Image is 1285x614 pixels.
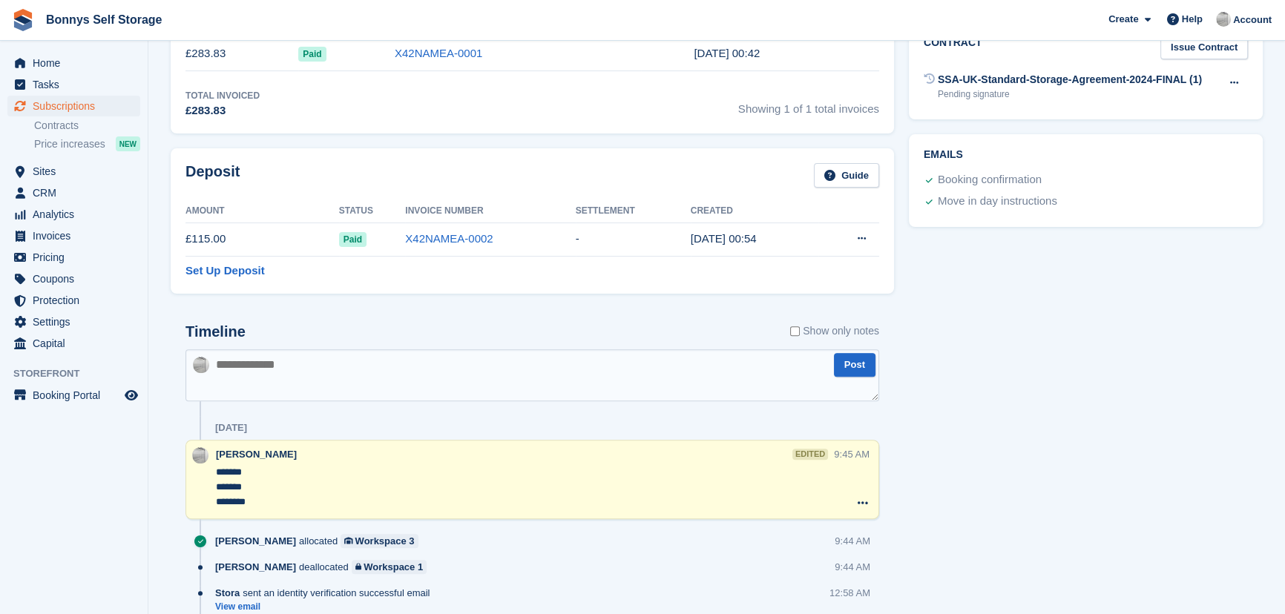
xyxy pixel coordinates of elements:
[215,586,437,600] div: sent an identity verification successful email
[7,247,140,268] a: menu
[576,199,691,223] th: Settlement
[576,222,691,256] td: -
[790,323,800,339] input: Show only notes
[33,385,122,406] span: Booking Portal
[7,96,140,116] a: menu
[395,47,482,59] a: X42NAMEA-0001
[192,447,208,463] img: James Bonny
[185,199,339,223] th: Amount
[33,53,122,73] span: Home
[185,37,298,70] td: £283.83
[33,204,122,225] span: Analytics
[33,247,122,268] span: Pricing
[185,89,260,102] div: Total Invoiced
[1233,13,1272,27] span: Account
[34,119,140,133] a: Contracts
[33,161,122,182] span: Sites
[34,136,140,152] a: Price increases NEW
[7,333,140,354] a: menu
[691,232,757,245] time: 2025-09-04 23:54:32 UTC
[355,534,415,548] div: Workspace 3
[938,72,1202,88] div: SSA-UK-Standard-Storage-Agreement-2024-FINAL (1)
[7,290,140,311] a: menu
[33,96,122,116] span: Subscriptions
[216,449,297,460] span: [PERSON_NAME]
[829,586,870,600] div: 12:58 AM
[185,102,260,119] div: £283.83
[33,268,122,289] span: Coupons
[405,232,493,245] a: X42NAMEA-0002
[834,447,870,461] div: 9:45 AM
[792,449,828,460] div: edited
[12,9,34,31] img: stora-icon-8386f47178a22dfd0bd8f6a31ec36ba5ce8667c1dd55bd0f319d3a0aa187defe.svg
[339,232,367,247] span: Paid
[405,199,575,223] th: Invoice Number
[694,47,760,59] time: 2025-09-04 23:42:27 UTC
[215,422,247,434] div: [DATE]
[13,366,148,381] span: Storefront
[33,311,122,332] span: Settings
[298,47,326,62] span: Paid
[33,225,122,246] span: Invoices
[33,290,122,311] span: Protection
[33,182,122,203] span: CRM
[1160,35,1248,59] a: Issue Contract
[185,222,339,256] td: £115.00
[7,161,140,182] a: menu
[938,193,1057,211] div: Move in day instructions
[7,74,140,95] a: menu
[691,199,818,223] th: Created
[938,171,1042,189] div: Booking confirmation
[193,357,209,373] img: James Bonny
[185,263,265,280] a: Set Up Deposit
[7,311,140,332] a: menu
[835,534,870,548] div: 9:44 AM
[215,560,434,574] div: deallocated
[215,586,240,600] span: Stora
[116,136,140,151] div: NEW
[790,323,879,339] label: Show only notes
[7,53,140,73] a: menu
[215,560,296,574] span: [PERSON_NAME]
[40,7,168,32] a: Bonnys Self Storage
[938,88,1202,101] div: Pending signature
[1108,12,1138,27] span: Create
[7,268,140,289] a: menu
[1216,12,1231,27] img: James Bonny
[834,353,875,377] button: Post
[33,74,122,95] span: Tasks
[814,163,879,188] a: Guide
[33,333,122,354] span: Capital
[1182,12,1203,27] span: Help
[364,560,423,574] div: Workspace 1
[7,182,140,203] a: menu
[34,137,105,151] span: Price increases
[215,534,296,548] span: [PERSON_NAME]
[924,149,1248,161] h2: Emails
[7,385,140,406] a: menu
[215,601,437,613] a: View email
[341,534,418,548] a: Workspace 3
[339,199,406,223] th: Status
[185,163,240,188] h2: Deposit
[215,534,426,548] div: allocated
[835,560,870,574] div: 9:44 AM
[738,89,879,119] span: Showing 1 of 1 total invoices
[122,386,140,404] a: Preview store
[7,204,140,225] a: menu
[924,35,982,59] h2: Contract
[352,560,427,574] a: Workspace 1
[7,225,140,246] a: menu
[185,323,246,340] h2: Timeline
